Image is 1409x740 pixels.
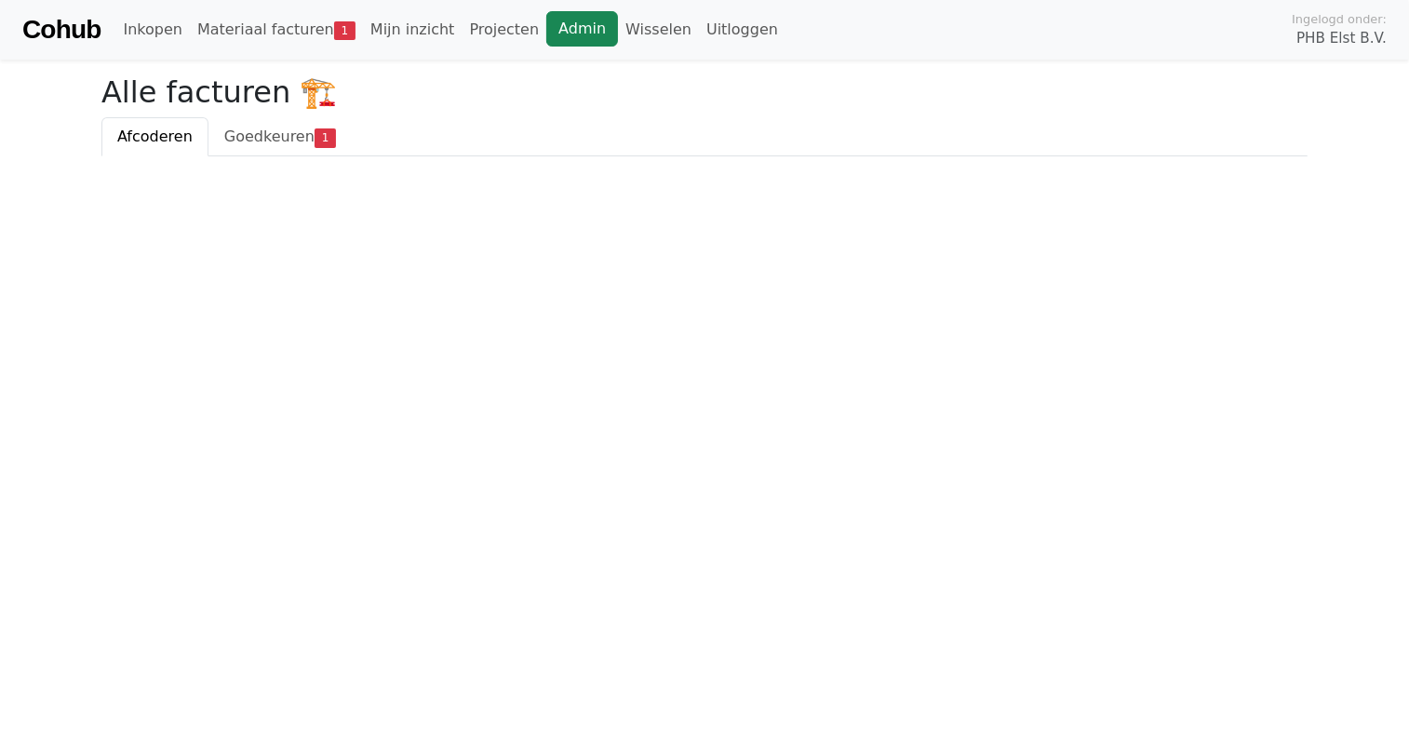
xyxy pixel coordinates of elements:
[115,11,189,48] a: Inkopen
[462,11,546,48] a: Projecten
[699,11,785,48] a: Uitloggen
[101,117,208,156] a: Afcoderen
[208,117,352,156] a: Goedkeuren1
[363,11,463,48] a: Mijn inzicht
[546,11,618,47] a: Admin
[334,21,356,40] span: 1
[1292,10,1387,28] span: Ingelogd onder:
[315,128,336,147] span: 1
[224,128,315,145] span: Goedkeuren
[117,128,193,145] span: Afcoderen
[101,74,1308,110] h2: Alle facturen 🏗️
[1296,28,1387,49] span: PHB Elst B.V.
[22,7,101,52] a: Cohub
[618,11,699,48] a: Wisselen
[190,11,363,48] a: Materiaal facturen1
